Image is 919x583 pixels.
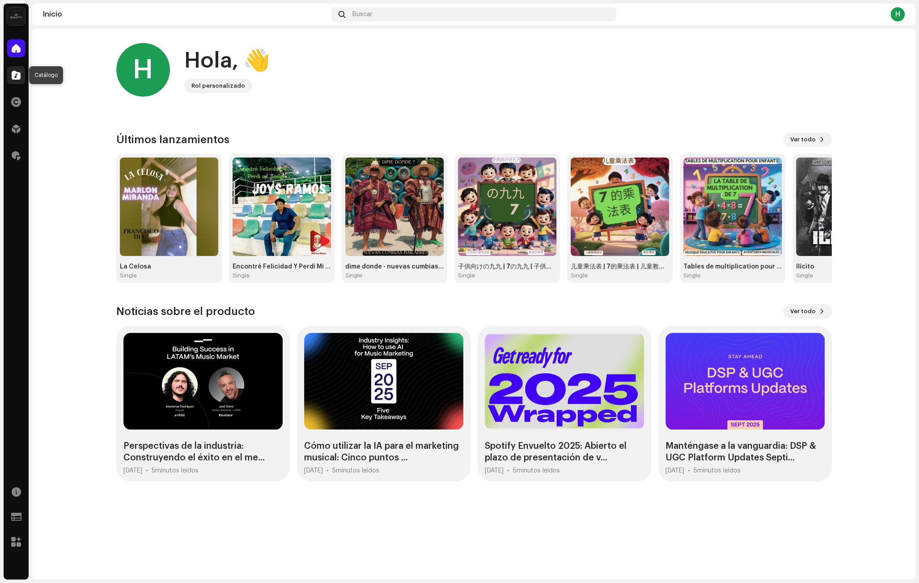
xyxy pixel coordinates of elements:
[796,263,894,270] div: Ilícito
[783,132,832,147] button: Ver todo
[120,272,137,279] div: Single
[665,440,825,464] div: Manténgase a la vanguardia: DSP & UGC Platform Updates Septi...
[233,263,331,270] div: Encontré Felicidad Y Perdí Mi Amigo
[665,467,684,474] div: [DATE]
[571,157,669,256] img: a8d8b84c-18ff-4393-93be-54d2dd6c4ba7
[304,440,463,464] div: Cómo utilizar la IA para el marketing musical: Cinco puntos ...
[345,263,444,270] div: dime donde - nuevas cumbias bailables
[890,7,905,21] div: H
[120,263,218,270] div: La Celosa
[326,467,329,474] div: •
[352,11,373,18] span: Buscar
[783,304,832,319] button: Ver todo
[191,81,245,91] div: Rol personalizado
[683,263,782,270] div: Tables de multiplication pour enfants | La table de multiplication de 7 | Musique éducative pour ...
[796,272,813,279] div: Single
[304,467,323,474] div: [DATE]
[233,272,250,279] div: Single
[43,11,328,18] div: Inicio
[485,440,644,464] div: Spotify Envuelto 2025: Abierto el plazo de presentación de v...
[184,47,270,75] div: Hola, 👋
[345,157,444,256] img: b47ce3c5-2882-468a-8bd6-83f87e98cc54
[152,467,199,474] div: 5
[458,272,475,279] div: Single
[7,7,25,25] img: 02a7c2d3-3c89-4098-b12f-2ff2945c95ee
[513,467,560,474] div: 5
[458,157,556,256] img: f44a7fa5-60c4-44ab-a30e-ffbe8c8b9bd2
[790,302,816,320] span: Ver todo
[336,468,379,474] span: minutos leídos
[683,272,700,279] div: Single
[155,468,199,474] span: minutos leídos
[345,272,362,279] div: Single
[146,467,148,474] div: •
[123,440,283,464] div: Perspectivas de la industria: Construyendo el éxito en el me...
[116,43,170,97] div: H
[116,304,255,319] h3: Noticias sobre el producto
[123,467,142,474] div: [DATE]
[116,132,229,147] h3: Últimos lanzamientos
[571,272,588,279] div: Single
[233,157,331,256] img: 4fdefaa2-45f5-42c1-976b-6640749bc7da
[517,468,560,474] span: minutos leídos
[697,468,741,474] span: minutos leídos
[790,131,816,149] span: Ver todo
[694,467,741,474] div: 5
[571,263,669,270] div: 儿童乘法表 | 7的乘法表 | 儿童教育音乐
[796,157,894,256] img: 3c42b366-ad36-4176-9dc9-05f11c8dc801
[683,157,782,256] img: 5a9e7db7-6e88-4e9b-8cfa-fca5d5873084
[507,467,509,474] div: •
[458,263,556,270] div: 子供向けの九九 | 7の九九 | 子供向け教育音楽
[120,157,218,256] img: 0d185ade-e16b-4a3d-a714-73512d6fc496
[688,467,690,474] div: •
[485,467,504,474] div: [DATE]
[332,467,379,474] div: 5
